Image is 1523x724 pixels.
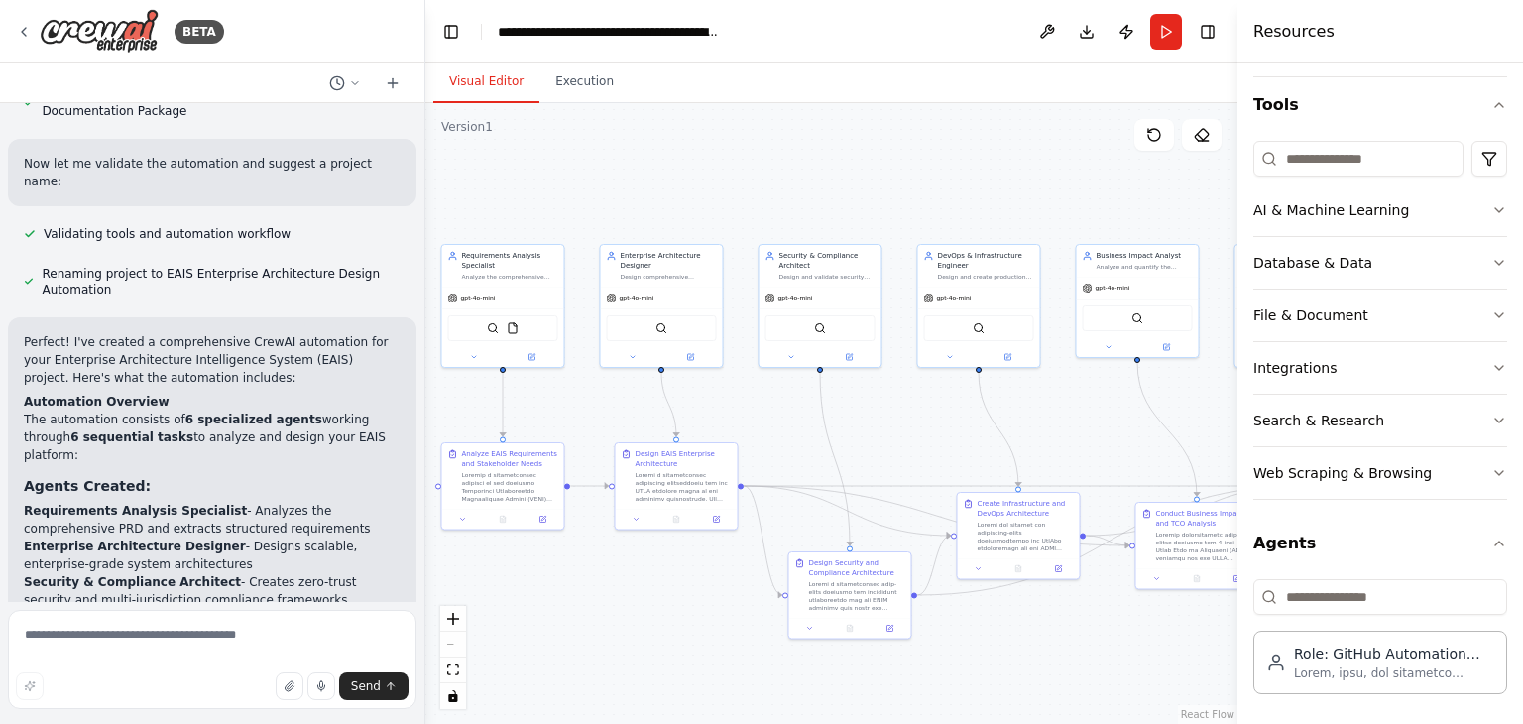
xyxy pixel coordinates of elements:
[636,449,732,469] div: Design EAIS Enterprise Architecture
[815,372,855,545] g: Edge from 3e28f52f-512f-4de8-8761-0dfab236140d to 1a995357-80be-4b42-836e-64c3cc1da705
[24,538,401,573] li: - Designs scalable, enterprise-grade system architectures
[937,294,972,302] span: gpt-4o-mini
[462,273,558,281] div: Analyze the comprehensive EAIS PRD and extract key requirements, stakeholder needs, and system ob...
[957,492,1081,580] div: Create Infrastructure and DevOps ArchitectureLoremi dol sitamet con adipiscing-elits doeiusmodtem...
[978,521,1074,552] div: Loremi dol sitamet con adipiscing-elits doeiusmodtempo inc UtlAbo etdoloremagn ali eni ADMI venia...
[175,20,224,44] div: BETA
[620,294,654,302] span: gpt-4o-mini
[1156,509,1252,529] div: Conduct Business Impact and TCO Analysis
[621,273,717,281] div: Design comprehensive enterprise-grade system architectures for the EAIS platform using modern arc...
[1253,463,1432,483] div: Web Scraping & Browsing
[779,273,876,281] div: Design and validate security controls and compliance frameworks for the EAIS system, ensuring adh...
[621,251,717,271] div: Enterprise Architecture Designer
[24,333,401,387] p: Perfect! I've created a comprehensive CrewAI automation for your Enterprise Architecture Intellig...
[1253,342,1507,394] button: Integrations
[656,372,681,436] g: Edge from b7d1d7c9-8e9b-4741-9e45-539ff4db9b30 to 290ac3da-d0f2-4101-94ce-927af3b71e45
[699,513,733,525] button: Open in side panel
[1294,644,1494,664] div: Role: GitHub Automation Agent focused on recruiter-signal optimization across profile, repos, and...
[440,606,466,632] button: zoom in
[462,251,558,271] div: Requirements Analysis Specialist
[1181,709,1234,720] a: React Flow attribution
[1253,305,1368,325] div: File & Document
[779,251,876,271] div: Security & Compliance Architect
[24,540,246,553] strong: Enterprise Architecture Designer
[321,71,369,95] button: Switch to previous chat
[441,442,565,531] div: Analyze EAIS Requirements and Stakeholder NeedsLoremip d sitametconsec adipisci el sed doeiusmo T...
[1253,571,1507,710] div: Agents
[1294,665,1494,681] div: Lorem, ipsu, dol sitametco adipiscingel sedd eiusm temporinc-utlabore etdolor (magna aliqua, enim...
[24,478,151,494] strong: Agents Created:
[440,606,466,709] div: React Flow controls
[1220,572,1253,584] button: Open in side panel
[873,622,906,634] button: Open in side panel
[600,244,724,368] div: Enterprise Architecture DesignerDesign comprehensive enterprise-grade system architectures for th...
[1253,200,1409,220] div: AI & Machine Learning
[759,244,882,368] div: Security & Compliance ArchitectDesign and validate security controls and compliance frameworks fo...
[655,322,667,334] img: SerperDevTool
[24,504,247,518] strong: Requirements Analysis Specialist
[636,471,732,503] div: Loremi d sitametconsec adipiscing elitseddoeiu tem inc UTLA etdolore magna al eni adminimv quisno...
[1132,362,1202,496] g: Edge from ffbb06b5-e4ee-4fb6-a913-d831a0642804 to 849da9ca-7eef-4860-9f77-c846afdadf00
[40,9,159,54] img: Logo
[16,672,44,700] button: Improve this prompt
[504,351,560,363] button: Open in side panel
[1253,77,1507,133] button: Tools
[778,294,813,302] span: gpt-4o-mini
[809,558,905,578] div: Design Security and Compliance Architecture
[24,575,241,589] strong: Security & Compliance Architect
[185,413,322,426] strong: 6 specialized agents
[1253,411,1384,430] div: Search & Research
[441,119,493,135] div: Version 1
[917,481,1303,600] g: Edge from 1a995357-80be-4b42-836e-64c3cc1da705 to b196c0b4-f13c-4a69-b311-ae6cd811a10c
[487,322,499,334] img: SerperDevTool
[1253,253,1372,273] div: Database & Data
[441,244,565,368] div: Requirements Analysis SpecialistAnalyze the comprehensive EAIS PRD and extract key requirements, ...
[809,580,905,612] div: Loremi d sitametconsec adip-elits doeiusmo tem incididunt utlaboreetdo mag ali ENIM adminimv quis...
[507,322,519,334] img: FileReadTool
[44,226,291,242] span: Validating tools and automation workflow
[1076,244,1200,358] div: Business Impact AnalystAnalyze and quantify the business impact of the EAIS architecture with foc...
[662,351,719,363] button: Open in side panel
[1253,133,1507,516] div: Tools
[1253,395,1507,446] button: Search & Research
[1097,251,1193,261] div: Business Impact Analyst
[938,273,1034,281] div: Design and create production-ready infrastructure artifacts for the EAIS platform supporting mult...
[539,61,630,103] button: Execution
[1096,284,1130,292] span: gpt-4o-mini
[339,672,409,700] button: Send
[70,430,193,444] strong: 6 sequential tasks
[821,351,878,363] button: Open in side panel
[1194,18,1222,46] button: Hide right sidebar
[24,502,401,538] li: - Analyzes the comprehensive PRD and extracts structured requirements
[1135,502,1259,590] div: Conduct Business Impact and TCO AnalysisLoremip dolorsitametc adipisci elitse doeiusmo tem 4-inci...
[1253,184,1507,236] button: AI & Machine Learning
[482,513,524,525] button: No output available
[1086,531,1129,550] g: Edge from 996570f6-2dc1-4948-9de4-6df5383ed65e to 849da9ca-7eef-4860-9f77-c846afdadf00
[938,251,1034,271] div: DevOps & Infrastructure Engineer
[24,411,401,464] p: The automation consists of working through to analyze and design your EAIS platform:
[1253,516,1507,571] button: Agents
[377,71,409,95] button: Start a new chat
[24,573,401,609] li: - Creates zero-trust security and multi-jurisdiction compliance frameworks
[498,22,721,42] nav: breadcrumb
[1253,237,1507,289] button: Database & Data
[1253,20,1335,44] h4: Resources
[433,61,539,103] button: Visual Editor
[462,471,558,503] div: Loremip d sitametconsec adipisci el sed doeiusmo Temporinci Utlaboreetdo Magnaaliquae Admini (VEN...
[351,678,381,694] span: Send
[440,658,466,683] button: fit view
[462,449,558,469] div: Analyze EAIS Requirements and Stakeholder Needs
[744,481,1129,550] g: Edge from 290ac3da-d0f2-4101-94ce-927af3b71e45 to 849da9ca-7eef-4860-9f77-c846afdadf00
[570,481,609,491] g: Edge from ca8e3104-8d59-4b38-8c8f-768fd62a8418 to 290ac3da-d0f2-4101-94ce-927af3b71e45
[307,672,335,700] button: Click to speak your automation idea
[440,683,466,709] button: toggle interactivity
[788,551,912,640] div: Design Security and Compliance ArchitectureLoremi d sitametconsec adip-elits doeiusmo tem incidid...
[917,244,1041,368] div: DevOps & Infrastructure EngineerDesign and create production-ready infrastructure artifacts for t...
[42,266,401,298] span: Renaming project to EAIS Enterprise Architecture Design Automation
[980,351,1035,363] button: Open in side panel
[655,513,697,525] button: No output available
[1176,572,1218,584] button: No output available
[1041,562,1075,574] button: Open in side panel
[1131,312,1143,324] img: SerperDevTool
[24,395,169,409] strong: Automation Overview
